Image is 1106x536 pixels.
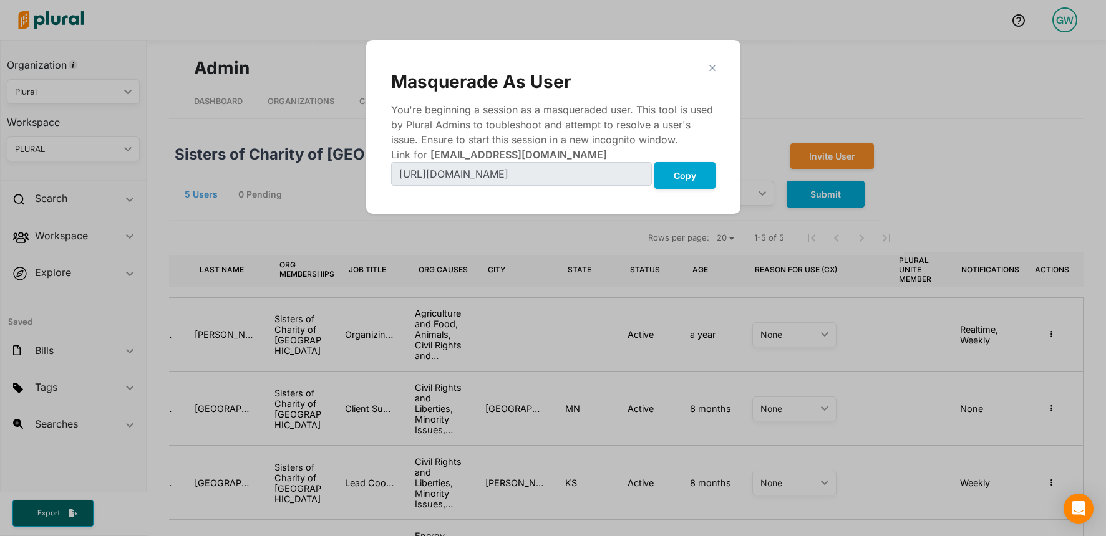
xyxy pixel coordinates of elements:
div: Open Intercom Messenger [1064,494,1094,524]
div: Modal [366,40,740,214]
div: Link for [391,147,716,162]
button: Copy [654,162,716,189]
div: You're beginning a session as a masqueraded user. This tool is used by Plural Admins to toublesho... [391,102,716,147]
div: Masquerade As User [391,71,716,92]
span: [EMAIL_ADDRESS][DOMAIN_NAME] [430,148,607,161]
